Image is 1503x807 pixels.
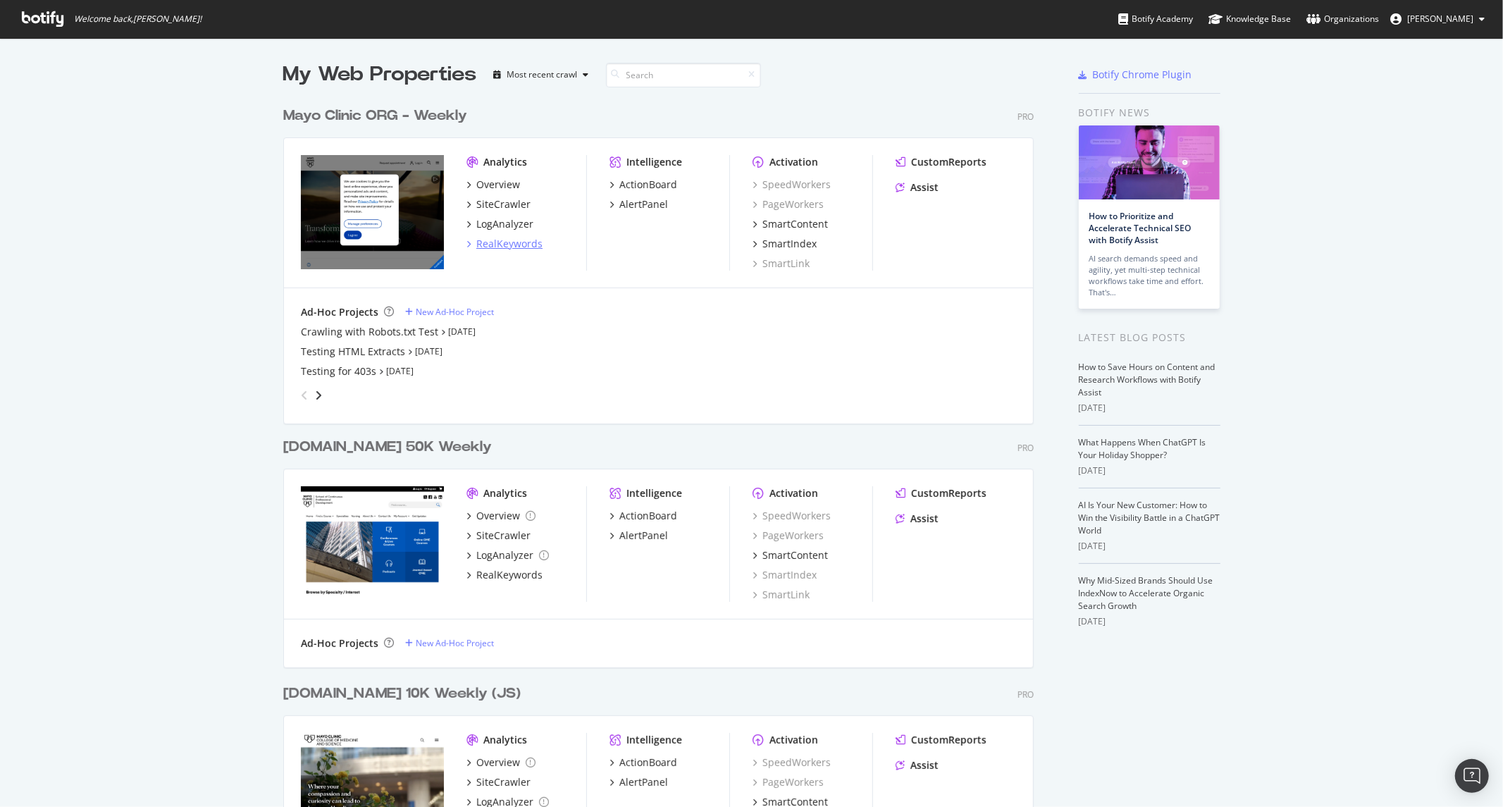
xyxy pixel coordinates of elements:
[1118,12,1193,26] div: Botify Academy
[476,568,543,582] div: RealKeywords
[283,684,521,704] div: [DOMAIN_NAME] 10K Weekly (JS)
[896,180,939,195] a: Assist
[448,326,476,338] a: [DATE]
[1407,13,1473,25] span: Jose Fausto Martinez
[626,733,682,747] div: Intelligence
[619,529,668,543] div: AlertPanel
[619,756,677,770] div: ActionBoard
[416,637,494,649] div: New Ad-Hoc Project
[1018,111,1034,123] div: Pro
[910,758,939,772] div: Assist
[483,155,527,169] div: Analytics
[483,733,527,747] div: Analytics
[753,529,824,543] a: PageWorkers
[283,437,492,457] div: [DOMAIN_NAME] 50K Weekly
[488,63,595,86] button: Most recent crawl
[466,775,531,789] a: SiteCrawler
[762,548,828,562] div: SmartContent
[483,486,527,500] div: Analytics
[911,733,986,747] div: CustomReports
[610,775,668,789] a: AlertPanel
[1079,402,1220,414] div: [DATE]
[476,756,520,770] div: Overview
[610,197,668,211] a: AlertPanel
[610,178,677,192] a: ActionBoard
[1079,361,1216,398] a: How to Save Hours on Content and Research Workflows with Botify Assist
[1018,689,1034,701] div: Pro
[416,306,494,318] div: New Ad-Hoc Project
[1079,499,1220,536] a: AI Is Your New Customer: How to Win the Visibility Battle in a ChatGPT World
[606,63,761,87] input: Search
[301,305,378,319] div: Ad-Hoc Projects
[1018,442,1034,454] div: Pro
[619,775,668,789] div: AlertPanel
[911,486,986,500] div: CustomReports
[1079,68,1192,82] a: Botify Chrome Plugin
[466,217,533,231] a: LogAnalyzer
[415,345,443,357] a: [DATE]
[626,486,682,500] div: Intelligence
[466,237,543,251] a: RealKeywords
[1079,574,1213,612] a: Why Mid-Sized Brands Should Use IndexNow to Accelerate Organic Search Growth
[619,178,677,192] div: ActionBoard
[1079,615,1220,628] div: [DATE]
[769,486,818,500] div: Activation
[753,775,824,789] div: PageWorkers
[911,155,986,169] div: CustomReports
[301,345,405,359] div: Testing HTML Extracts
[301,155,444,269] img: mayoclinic.org
[476,529,531,543] div: SiteCrawler
[301,636,378,651] div: Ad-Hoc Projects
[1079,436,1206,461] a: What Happens When ChatGPT Is Your Holiday Shopper?
[1079,464,1220,477] div: [DATE]
[301,486,444,600] img: ce.mayo.edu
[753,509,831,523] a: SpeedWorkers
[466,529,531,543] a: SiteCrawler
[753,257,810,271] a: SmartLink
[910,180,939,195] div: Assist
[896,155,986,169] a: CustomReports
[466,509,536,523] a: Overview
[1089,210,1192,246] a: How to Prioritize and Accelerate Technical SEO with Botify Assist
[1079,105,1220,121] div: Botify news
[753,756,831,770] div: SpeedWorkers
[405,306,494,318] a: New Ad-Hoc Project
[466,548,549,562] a: LogAnalyzer
[1079,125,1220,199] img: How to Prioritize and Accelerate Technical SEO with Botify Assist
[753,217,828,231] a: SmartContent
[466,178,520,192] a: Overview
[283,684,526,704] a: [DOMAIN_NAME] 10K Weekly (JS)
[314,388,323,402] div: angle-right
[476,178,520,192] div: Overview
[476,775,531,789] div: SiteCrawler
[1379,8,1496,30] button: [PERSON_NAME]
[1208,12,1291,26] div: Knowledge Base
[476,237,543,251] div: RealKeywords
[753,568,817,582] a: SmartIndex
[753,548,828,562] a: SmartContent
[386,365,414,377] a: [DATE]
[507,70,578,79] div: Most recent crawl
[753,588,810,602] a: SmartLink
[769,733,818,747] div: Activation
[1089,253,1209,298] div: AI search demands speed and agility, yet multi-step technical workflows take time and effort. Tha...
[476,509,520,523] div: Overview
[1306,12,1379,26] div: Organizations
[1079,330,1220,345] div: Latest Blog Posts
[610,509,677,523] a: ActionBoard
[1455,759,1489,793] div: Open Intercom Messenger
[283,106,473,126] a: Mayo Clinic ORG - Weekly
[283,437,497,457] a: [DOMAIN_NAME] 50K Weekly
[762,237,817,251] div: SmartIndex
[753,197,824,211] div: PageWorkers
[896,512,939,526] a: Assist
[753,178,831,192] a: SpeedWorkers
[610,756,677,770] a: ActionBoard
[301,364,376,378] div: Testing for 403s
